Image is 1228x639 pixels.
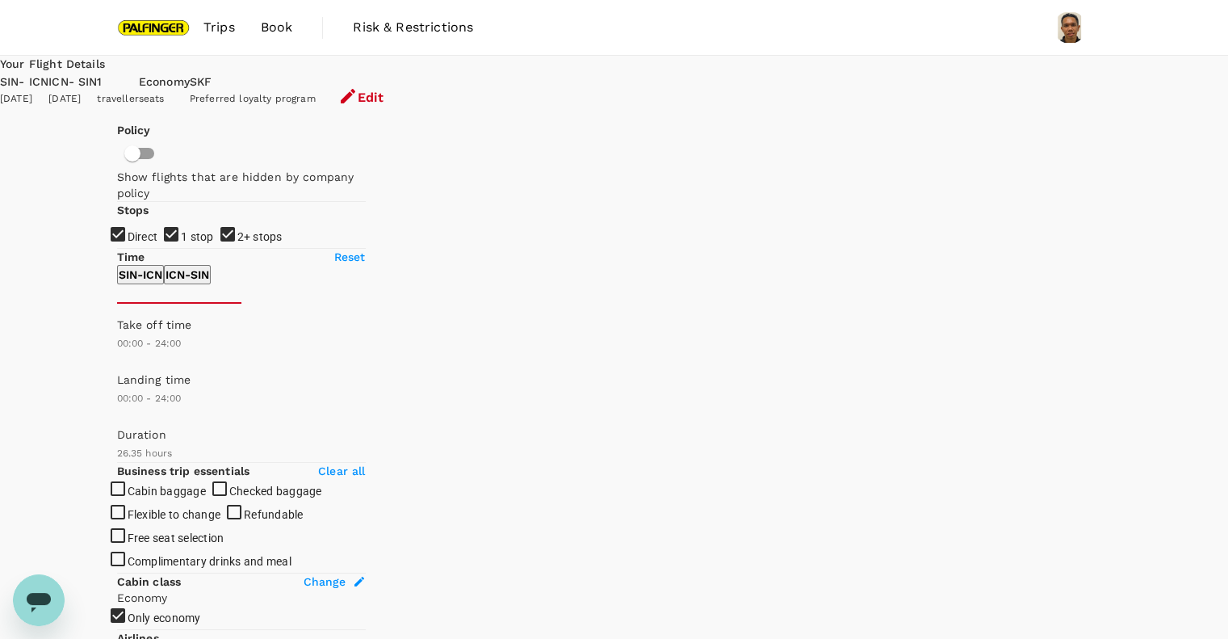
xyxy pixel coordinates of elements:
img: Palfinger Asia Pacific Pte Ltd [117,10,191,45]
span: Trips [203,18,235,37]
iframe: Button to launch messaging window [13,574,65,626]
span: Book [261,18,293,37]
img: Muhammad Fauzi Bin Ali Akbar [1054,11,1086,44]
span: Risk & Restrictions [353,18,473,37]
